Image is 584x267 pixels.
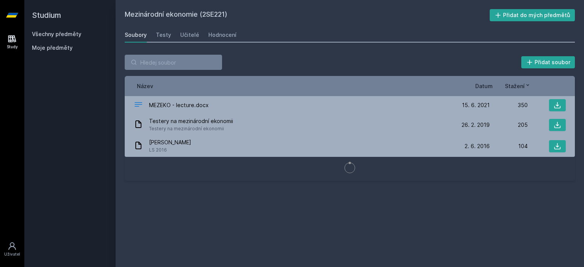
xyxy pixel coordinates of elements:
[156,27,171,43] a: Testy
[7,44,18,50] div: Study
[149,117,233,125] span: Testery na mezinárodní ekonomii
[490,9,575,21] button: Přidat do mých předmětů
[125,55,222,70] input: Hledej soubor
[32,31,81,37] a: Všechny předměty
[475,82,493,90] button: Datum
[125,9,490,21] h2: Mezinárodní ekonomie (2SE221)
[137,82,153,90] button: Název
[465,142,490,150] span: 2. 6. 2016
[505,82,531,90] button: Stažení
[505,82,525,90] span: Stažení
[149,101,209,109] span: MEZEKO - lecture.docx
[134,100,143,111] div: DOCX
[490,121,528,129] div: 205
[125,27,147,43] a: Soubory
[462,121,490,129] span: 26. 2. 2019
[490,142,528,150] div: 104
[462,101,490,109] span: 15. 6. 2021
[2,30,23,54] a: Study
[149,146,191,154] span: LS 2016
[156,31,171,39] div: Testy
[2,238,23,261] a: Uživatel
[149,125,233,133] span: Testery na mezinárodní ekonomii
[180,27,199,43] a: Učitelé
[208,31,236,39] div: Hodnocení
[490,101,528,109] div: 350
[125,31,147,39] div: Soubory
[32,44,73,52] span: Moje předměty
[4,251,20,257] div: Uživatel
[521,56,575,68] button: Přidat soubor
[180,31,199,39] div: Učitelé
[208,27,236,43] a: Hodnocení
[149,139,191,146] span: [PERSON_NAME]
